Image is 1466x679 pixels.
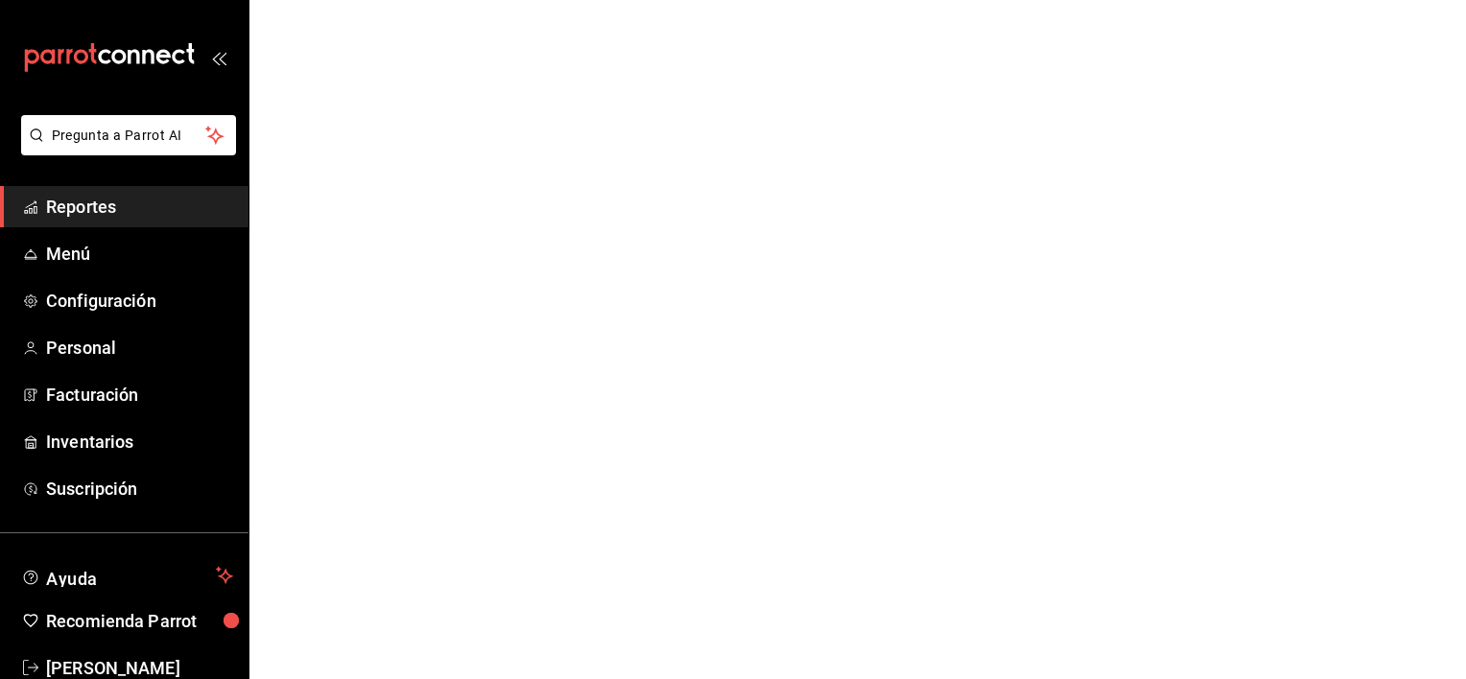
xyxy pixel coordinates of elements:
[46,335,233,361] span: Personal
[46,288,233,314] span: Configuración
[46,564,208,587] span: Ayuda
[211,50,226,65] button: open_drawer_menu
[46,382,233,408] span: Facturación
[52,126,206,146] span: Pregunta a Parrot AI
[46,608,233,634] span: Recomienda Parrot
[46,194,233,220] span: Reportes
[46,476,233,502] span: Suscripción
[46,429,233,455] span: Inventarios
[46,241,233,267] span: Menú
[13,139,236,159] a: Pregunta a Parrot AI
[21,115,236,155] button: Pregunta a Parrot AI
